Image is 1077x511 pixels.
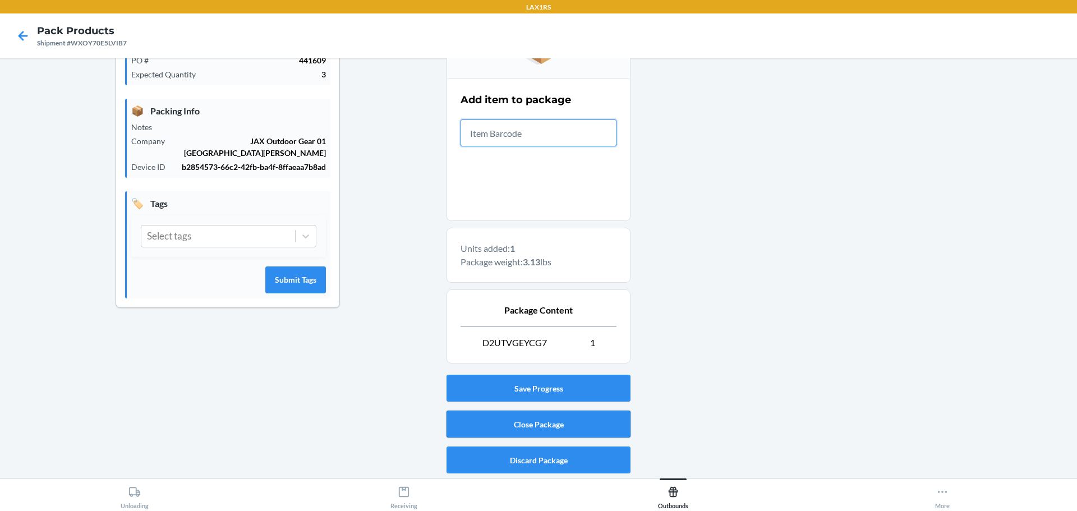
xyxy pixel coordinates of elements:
[461,93,571,107] h2: Add item to package
[131,68,205,80] p: Expected Quantity
[526,2,551,12] p: LAX1RS
[447,375,630,402] button: Save Progress
[390,481,417,509] div: Receiving
[538,478,808,509] button: Outbounds
[131,196,144,211] span: 🏷️
[461,119,616,146] input: Item Barcode
[504,303,573,317] span: Package Content
[131,103,326,118] p: Packing Info
[808,478,1077,509] button: More
[131,54,158,66] p: PO #
[590,336,595,349] span: 1
[37,38,127,48] div: Shipment #WXOY70E5LVIB7
[37,24,127,38] h4: Pack Products
[131,135,174,147] p: Company
[121,481,149,509] div: Unloading
[510,243,515,254] b: 1
[447,411,630,438] button: Close Package
[131,103,144,118] span: 📦
[265,266,326,293] button: Submit Tags
[461,255,616,269] p: Package weight: lbs
[158,54,326,66] p: 441609
[205,68,326,80] p: 3
[482,336,547,349] span: D2UTVGEYCG7
[174,161,326,173] p: b2854573-66c2-42fb-ba4f-8ffaeaa7b8ad
[147,229,191,243] div: Select tags
[935,481,950,509] div: More
[461,242,616,255] p: Units added:
[658,481,688,509] div: Outbounds
[447,446,630,473] button: Discard Package
[131,121,161,133] p: Notes
[174,135,326,159] p: JAX Outdoor Gear 01 [GEOGRAPHIC_DATA][PERSON_NAME]
[269,478,538,509] button: Receiving
[131,161,174,173] p: Device ID
[131,196,326,211] p: Tags
[523,256,540,267] b: 3.13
